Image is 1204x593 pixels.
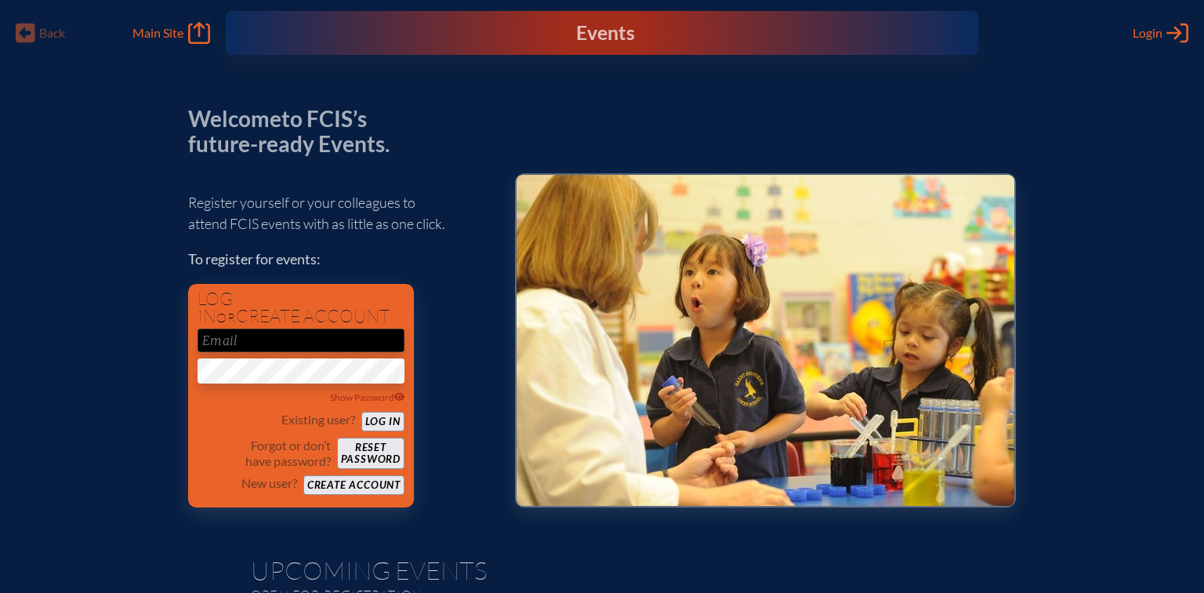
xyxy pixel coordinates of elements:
h1: Upcoming Events [251,558,953,583]
span: Show Password [330,391,405,403]
span: Login [1133,25,1162,41]
p: Existing user? [281,412,355,427]
p: Welcome to FCIS’s future-ready Events. [188,107,408,156]
button: Log in [361,412,404,431]
img: Events [517,175,1014,506]
div: FCIS Events — Future ready [439,24,765,43]
span: Main Site [132,25,183,41]
p: Forgot or don’t have password? [198,438,331,469]
p: Register yourself or your colleagues to attend FCIS events with as little as one click. [188,192,490,235]
a: Main Site [132,22,209,44]
span: or [216,310,236,326]
p: To register for events: [188,249,490,270]
h1: Log in create account [198,290,404,326]
p: New user? [241,475,297,491]
button: Create account [303,475,404,495]
button: Resetpassword [337,438,404,469]
input: Email [198,329,404,352]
